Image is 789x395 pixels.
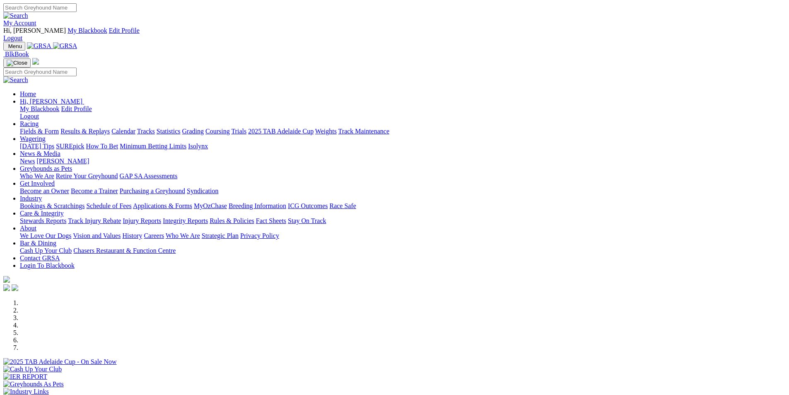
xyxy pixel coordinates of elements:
a: Stewards Reports [20,217,66,224]
a: Weights [315,128,337,135]
a: Strategic Plan [202,232,239,239]
a: Become a Trainer [71,187,118,194]
a: Industry [20,195,42,202]
a: Rules & Policies [210,217,254,224]
img: Cash Up Your Club [3,366,62,373]
div: Wagering [20,143,786,150]
a: Chasers Restaurant & Function Centre [73,247,176,254]
a: Calendar [111,128,135,135]
a: Racing [20,120,39,127]
a: Logout [20,113,39,120]
img: Search [3,12,28,19]
a: How To Bet [86,143,118,150]
span: Menu [8,43,22,49]
a: News & Media [20,150,60,157]
a: Race Safe [329,202,356,209]
img: facebook.svg [3,284,10,291]
a: Retire Your Greyhound [56,172,118,179]
a: Edit Profile [61,105,92,112]
img: 2025 TAB Adelaide Cup - On Sale Now [3,358,117,366]
a: Purchasing a Greyhound [120,187,185,194]
a: Contact GRSA [20,254,60,262]
a: My Blackbook [68,27,107,34]
a: Hi, [PERSON_NAME] [20,98,84,105]
a: Grading [182,128,204,135]
a: Who We Are [20,172,54,179]
a: Coursing [205,128,230,135]
img: Search [3,76,28,84]
a: Careers [144,232,164,239]
img: Greyhounds As Pets [3,380,64,388]
img: GRSA [27,42,51,50]
a: Breeding Information [229,202,286,209]
img: twitter.svg [12,284,18,291]
div: Care & Integrity [20,217,786,225]
a: Privacy Policy [240,232,279,239]
a: [DATE] Tips [20,143,54,150]
a: My Blackbook [20,105,60,112]
a: [PERSON_NAME] [36,158,89,165]
a: ICG Outcomes [288,202,328,209]
a: Care & Integrity [20,210,64,217]
a: We Love Our Dogs [20,232,71,239]
a: BlkBook [3,51,29,58]
div: My Account [3,27,786,42]
a: Statistics [157,128,181,135]
button: Toggle navigation [3,58,31,68]
a: Integrity Reports [163,217,208,224]
a: Tracks [137,128,155,135]
a: Syndication [187,187,218,194]
a: 2025 TAB Adelaide Cup [248,128,314,135]
div: About [20,232,786,240]
a: Trials [231,128,246,135]
a: Schedule of Fees [86,202,131,209]
a: Bookings & Scratchings [20,202,84,209]
div: Bar & Dining [20,247,786,254]
a: Injury Reports [123,217,161,224]
a: Logout [3,34,22,41]
a: Wagering [20,135,46,142]
a: Get Involved [20,180,55,187]
a: SUREpick [56,143,84,150]
div: Hi, [PERSON_NAME] [20,105,786,120]
div: Industry [20,202,786,210]
div: News & Media [20,158,786,165]
a: MyOzChase [194,202,227,209]
a: Edit Profile [109,27,140,34]
div: Racing [20,128,786,135]
a: GAP SA Assessments [120,172,178,179]
span: Hi, [PERSON_NAME] [3,27,66,34]
a: History [122,232,142,239]
a: Minimum Betting Limits [120,143,186,150]
a: My Account [3,19,36,27]
a: Who We Are [166,232,200,239]
a: Bar & Dining [20,240,56,247]
img: Close [7,60,27,66]
a: News [20,158,35,165]
a: Login To Blackbook [20,262,75,269]
div: Greyhounds as Pets [20,172,786,180]
a: Fact Sheets [256,217,286,224]
a: Isolynx [188,143,208,150]
a: Cash Up Your Club [20,247,72,254]
a: Home [20,90,36,97]
a: Vision and Values [73,232,121,239]
span: BlkBook [5,51,29,58]
img: logo-grsa-white.png [32,58,39,65]
img: IER REPORT [3,373,47,380]
img: GRSA [53,42,77,50]
a: Track Injury Rebate [68,217,121,224]
img: logo-grsa-white.png [3,276,10,283]
a: Track Maintenance [338,128,389,135]
span: Hi, [PERSON_NAME] [20,98,82,105]
a: Stay On Track [288,217,326,224]
input: Search [3,68,77,76]
a: About [20,225,36,232]
a: Become an Owner [20,187,69,194]
input: Search [3,3,77,12]
a: Fields & Form [20,128,59,135]
a: Applications & Forms [133,202,192,209]
div: Get Involved [20,187,786,195]
a: Greyhounds as Pets [20,165,72,172]
button: Toggle navigation [3,42,25,51]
